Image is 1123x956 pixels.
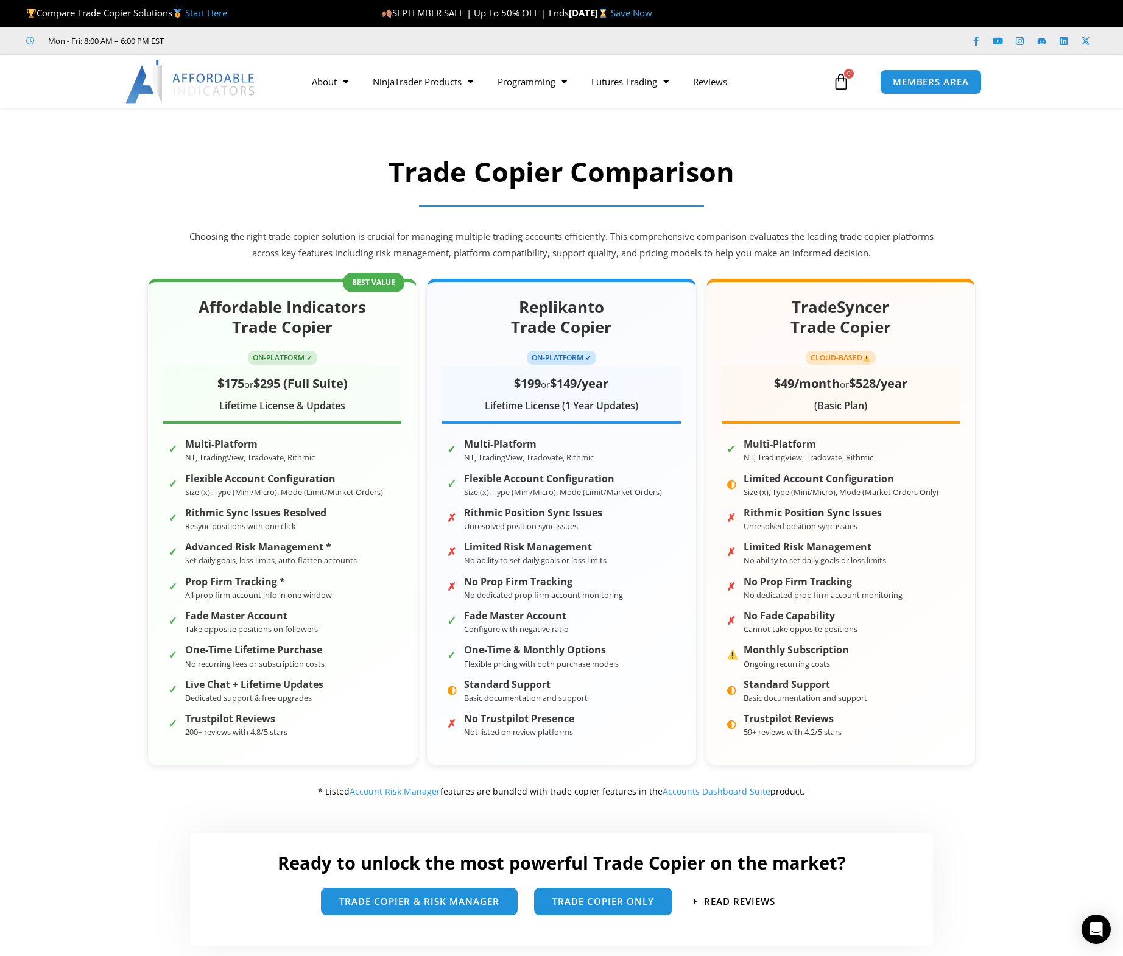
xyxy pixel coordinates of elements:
span: Trade Copier Only [552,897,654,906]
h2: Trade Copier Comparison [187,154,936,190]
strong: Rithmic Position Sync Issues [744,507,882,519]
p: Choosing the right trade copier solution is crucial for managing multiple trading accounts effici... [187,228,936,262]
small: Basic documentation and support [464,692,588,703]
small: Not listed on review platforms [464,726,573,737]
small: Take opposite positions on followers [185,624,318,634]
span: ✓ [168,611,179,622]
small: Basic documentation and support [744,692,867,703]
small: Cannot take opposite positions [744,624,857,634]
a: Reviews [681,68,739,96]
a: 0 [814,64,868,99]
span: ✓ [727,439,738,450]
span: ON-PLATFORM ✓ [527,351,596,365]
span: CLOUD-BASED [806,351,876,365]
span: ✓ [168,645,179,656]
span: ✓ [168,542,179,553]
strong: Multi-Platform [464,438,594,450]
strong: Fade Master Account [464,610,569,622]
strong: Limited Account Configuration [744,473,938,485]
a: NinjaTrader Products [361,68,485,96]
strong: Flexible Account Configuration [464,473,662,485]
span: ✓ [447,474,458,485]
small: 200+ reviews with 4.8/5 stars [185,726,287,737]
span: trade copier & Risk manager [339,897,499,906]
div: Open Intercom Messenger [1082,915,1111,944]
small: Size (x), Type (Mini/Micro), Mode (Market Orders Only) [744,487,938,497]
div: or [442,372,680,395]
a: Futures Trading [579,68,681,96]
span: ✗ [447,542,458,553]
span: ✓ [447,611,458,622]
small: No ability to set daily goals or loss limits [464,555,607,566]
span: ◐ [447,680,458,691]
small: Unresolved position sync issues [744,521,857,532]
small: No dedicated prop firm account monitoring [464,589,623,600]
span: ✗ [447,508,458,519]
strong: Advanced Risk Management * [185,541,357,553]
span: ✗ [447,714,458,725]
strong: Limited Risk Management [744,541,886,553]
img: ⚠ [863,354,870,362]
span: Read Reviews [704,897,775,906]
span: ✓ [168,714,179,725]
h2: Replikanto Trade Copier [442,297,680,339]
div: or [163,372,401,395]
span: $49/month [774,375,840,392]
small: Size (x), Type (Mini/Micro), Mode (Limit/Market Orders) [185,487,383,497]
span: ✓ [447,439,458,450]
span: ✗ [727,611,738,622]
strong: One-Time Lifetime Purchase [185,644,325,656]
a: Accounts Dashboard Suite [663,786,770,797]
img: ⚠ [727,649,738,660]
strong: Live Chat + Lifetime Updates [185,679,323,691]
small: All prop firm account info in one window [185,589,332,600]
span: $175 [217,375,244,392]
span: $528/year [849,375,907,392]
div: Lifetime License (1 Year Updates) [442,397,680,415]
small: No ability to set daily goals or loss limits [744,555,886,566]
small: Resync positions with one click [185,521,296,532]
span: ◐ [727,714,738,725]
strong: Standard Support [744,679,867,691]
span: ✓ [168,439,179,450]
a: Start Here [185,7,227,19]
a: Programming [485,68,579,96]
small: Dedicated support & free upgrades [185,692,312,703]
div: * Listed features are bundled with trade copier features in the product. [147,784,976,800]
div: Lifetime License & Updates [163,397,401,415]
small: NT, TradingView, Tradovate, Rithmic [185,452,315,463]
small: NT, TradingView, Tradovate, Rithmic [464,452,594,463]
strong: No Prop Firm Tracking [744,576,903,588]
small: No recurring fees or subscription costs [185,658,325,669]
strong: Limited Risk Management [464,541,607,553]
a: Read Reviews [694,897,775,906]
a: Save Now [611,7,652,19]
span: ✓ [168,474,179,485]
strong: One-Time & Monthly Options [464,644,619,656]
small: Ongoing recurring costs [744,658,830,669]
strong: Multi-Platform [744,438,873,450]
img: 🏆 [27,9,36,18]
strong: Monthly Subscription [744,644,849,656]
small: Size (x), Type (Mini/Micro), Mode (Limit/Market Orders) [464,487,662,497]
strong: Prop Firm Tracking * [185,576,332,588]
small: NT, TradingView, Tradovate, Rithmic [744,452,873,463]
span: ✓ [168,680,179,691]
div: or [722,372,960,395]
span: ✗ [447,577,458,588]
span: SEPTEMBER SALE | Up To 50% OFF | Ends [382,7,569,19]
span: 0 [844,69,854,79]
img: ⌛ [599,9,608,18]
nav: Menu [300,68,829,96]
small: 59+ reviews with 4.2/5 stars [744,726,842,737]
div: (Basic Plan) [722,397,960,415]
h2: Ready to unlock the most powerful Trade Copier on the market? [202,851,921,874]
strong: Fade Master Account [185,610,318,622]
span: ✓ [168,577,179,588]
span: Compare Trade Copier Solutions [26,7,227,19]
span: $199 [514,375,541,392]
span: ON-PLATFORM ✓ [248,351,317,365]
span: ✓ [168,508,179,519]
a: MEMBERS AREA [880,69,982,94]
h2: Affordable Indicators Trade Copier [163,297,401,339]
